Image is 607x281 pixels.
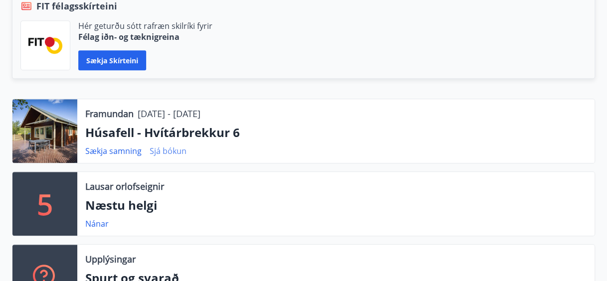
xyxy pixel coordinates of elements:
[85,124,587,141] p: Húsafell - Hvítárbrekkur 6
[85,253,136,266] p: Upplýsingar
[85,145,142,156] a: Sækja samning
[150,145,187,156] a: Sjá bókun
[37,185,53,223] p: 5
[85,180,164,193] p: Lausar orlofseignir
[138,107,201,120] p: [DATE] - [DATE]
[85,197,587,214] p: Næstu helgi
[85,218,109,229] a: Nánar
[78,50,146,70] button: Sækja skírteini
[78,31,212,42] p: Félag iðn- og tæknigreina
[85,107,134,120] p: Framundan
[28,37,62,53] img: FPQVkF9lTnNbbaRSFyT17YYeljoOGk5m51IhT0bO.png
[78,20,212,31] p: Hér geturðu sótt rafræn skilríki fyrir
